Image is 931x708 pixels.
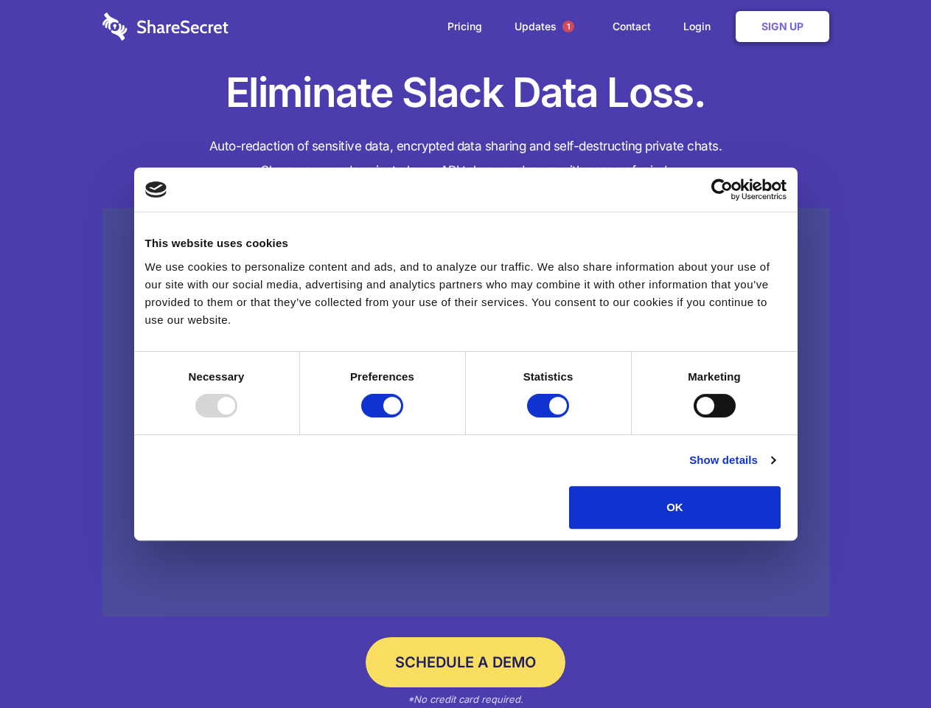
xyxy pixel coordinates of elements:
strong: Preferences [350,370,414,383]
h1: Eliminate Slack Data Loss. [102,66,829,119]
a: Contact [598,4,666,49]
a: Login [669,4,733,49]
a: Schedule a Demo [366,637,565,687]
img: logo [145,181,167,198]
a: Pricing [433,4,497,49]
strong: Marketing [688,370,741,383]
strong: Statistics [523,370,573,383]
div: This website uses cookies [145,235,787,252]
a: Sign Up [736,11,829,42]
a: Show details [689,451,775,469]
a: Wistia video thumbnail [102,208,829,617]
span: 1 [562,21,574,32]
strong: Necessary [189,370,245,383]
h4: Auto-redaction of sensitive data, encrypted data sharing and self-destructing private chats. Shar... [102,134,829,183]
a: Usercentrics Cookiebot - opens in a new window [658,178,787,201]
button: OK [569,486,781,529]
div: We use cookies to personalize content and ads, and to analyze our traffic. We also share informat... [145,258,787,329]
img: logo-wordmark-white-trans-d4663122ce5f474addd5e946df7df03e33cb6a1c49d2221995e7729f52c070b2.svg [102,13,229,41]
em: *No credit card required. [408,693,523,705]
